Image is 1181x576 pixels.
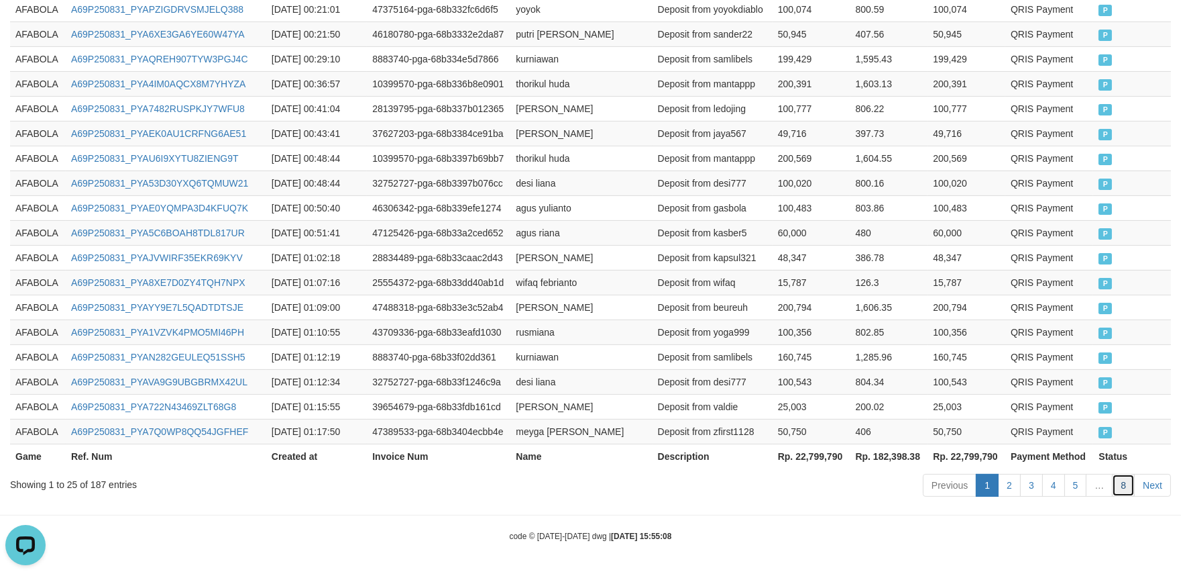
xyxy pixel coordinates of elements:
[367,71,510,96] td: 10399570-pga-68b336b8e0901
[927,444,1005,469] th: Rp. 22,799,790
[1099,54,1112,66] span: PAID
[923,474,976,497] a: Previous
[653,320,773,344] td: Deposit from yoga999
[10,369,66,394] td: AFABOLA
[850,46,928,71] td: 1,595.43
[510,295,652,320] td: [PERSON_NAME]
[71,401,236,412] a: A69P250831_PYA722N43469ZLT68G8
[1005,121,1093,146] td: QRIS Payment
[1099,328,1112,339] span: PAID
[10,21,66,46] td: AFABOLA
[850,295,928,320] td: 1,606.35
[266,171,367,195] td: [DATE] 00:48:44
[367,195,510,220] td: 46306342-pga-68b339efe1274
[850,419,928,444] td: 406
[653,146,773,171] td: Deposit from mantappp
[653,394,773,419] td: Deposit from valdie
[510,121,652,146] td: [PERSON_NAME]
[1099,30,1112,41] span: PAID
[1005,369,1093,394] td: QRIS Payment
[1005,220,1093,245] td: QRIS Payment
[367,295,510,320] td: 47488318-pga-68b33e3c52ab4
[1005,71,1093,96] td: QRIS Payment
[367,220,510,245] td: 47125426-pga-68b33a2ced652
[773,195,850,220] td: 100,483
[510,444,652,469] th: Name
[927,295,1005,320] td: 200,794
[850,146,928,171] td: 1,604.55
[850,171,928,195] td: 800.16
[71,178,248,189] a: A69P250831_PYA53D30YXQ6TQMUW21
[10,171,66,195] td: AFABOLA
[1005,394,1093,419] td: QRIS Payment
[71,103,245,114] a: A69P250831_PYA7482RUSPKJY7WFU8
[998,474,1021,497] a: 2
[510,71,652,96] td: thorikul huda
[1099,402,1112,414] span: PAID
[510,270,652,295] td: wifaq febrianto
[10,394,66,419] td: AFABOLA
[850,369,928,394] td: 804.34
[653,96,773,121] td: Deposit from ledojing
[266,444,367,469] th: Created at
[653,245,773,270] td: Deposit from kapsul321
[10,444,66,469] th: Game
[66,444,266,469] th: Ref. Num
[71,54,248,64] a: A69P250831_PYAQREH907TYW3PGJ4C
[10,270,66,295] td: AFABOLA
[1093,444,1171,469] th: Status
[773,96,850,121] td: 100,777
[976,474,999,497] a: 1
[850,121,928,146] td: 397.73
[1099,179,1112,190] span: PAID
[927,96,1005,121] td: 100,777
[1099,377,1112,389] span: PAID
[10,473,482,491] div: Showing 1 to 25 of 187 entries
[367,245,510,270] td: 28834489-pga-68b33caac2d43
[510,394,652,419] td: [PERSON_NAME]
[266,295,367,320] td: [DATE] 01:09:00
[653,46,773,71] td: Deposit from samlibels
[1099,278,1112,289] span: PAID
[367,369,510,394] td: 32752727-pga-68b33f1246c9a
[850,195,928,220] td: 803.86
[266,344,367,369] td: [DATE] 01:12:19
[927,171,1005,195] td: 100,020
[927,121,1005,146] td: 49,716
[71,327,244,338] a: A69P250831_PYA1VZVK4PMO5MI46PH
[773,419,850,444] td: 50,750
[367,320,510,344] td: 43709336-pga-68b33eafd1030
[850,344,928,369] td: 1,285.96
[367,344,510,369] td: 8883740-pga-68b33f02dd361
[510,146,652,171] td: thorikul huda
[367,171,510,195] td: 32752727-pga-68b3397b076cc
[10,295,66,320] td: AFABOLA
[367,394,510,419] td: 39654679-pga-68b33fdb161cd
[1099,5,1112,16] span: PAID
[10,195,66,220] td: AFABOLA
[927,394,1005,419] td: 25,003
[653,121,773,146] td: Deposit from jaya567
[653,71,773,96] td: Deposit from mantappp
[773,444,850,469] th: Rp. 22,799,790
[927,195,1005,220] td: 100,483
[266,369,367,394] td: [DATE] 01:12:34
[1099,79,1112,91] span: PAID
[266,195,367,220] td: [DATE] 00:50:40
[1112,474,1135,497] a: 8
[653,444,773,469] th: Description
[927,320,1005,344] td: 100,356
[1005,295,1093,320] td: QRIS Payment
[71,79,245,89] a: A69P250831_PYA4IM0AQCX8M7YHYZA
[1005,320,1093,344] td: QRIS Payment
[773,344,850,369] td: 160,745
[653,419,773,444] td: Deposit from zfirst1128
[266,220,367,245] td: [DATE] 00:51:41
[773,394,850,419] td: 25,003
[10,320,66,344] td: AFABOLA
[773,369,850,394] td: 100,543
[927,369,1005,394] td: 100,543
[10,71,66,96] td: AFABOLA
[266,270,367,295] td: [DATE] 01:07:16
[927,220,1005,245] td: 60,000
